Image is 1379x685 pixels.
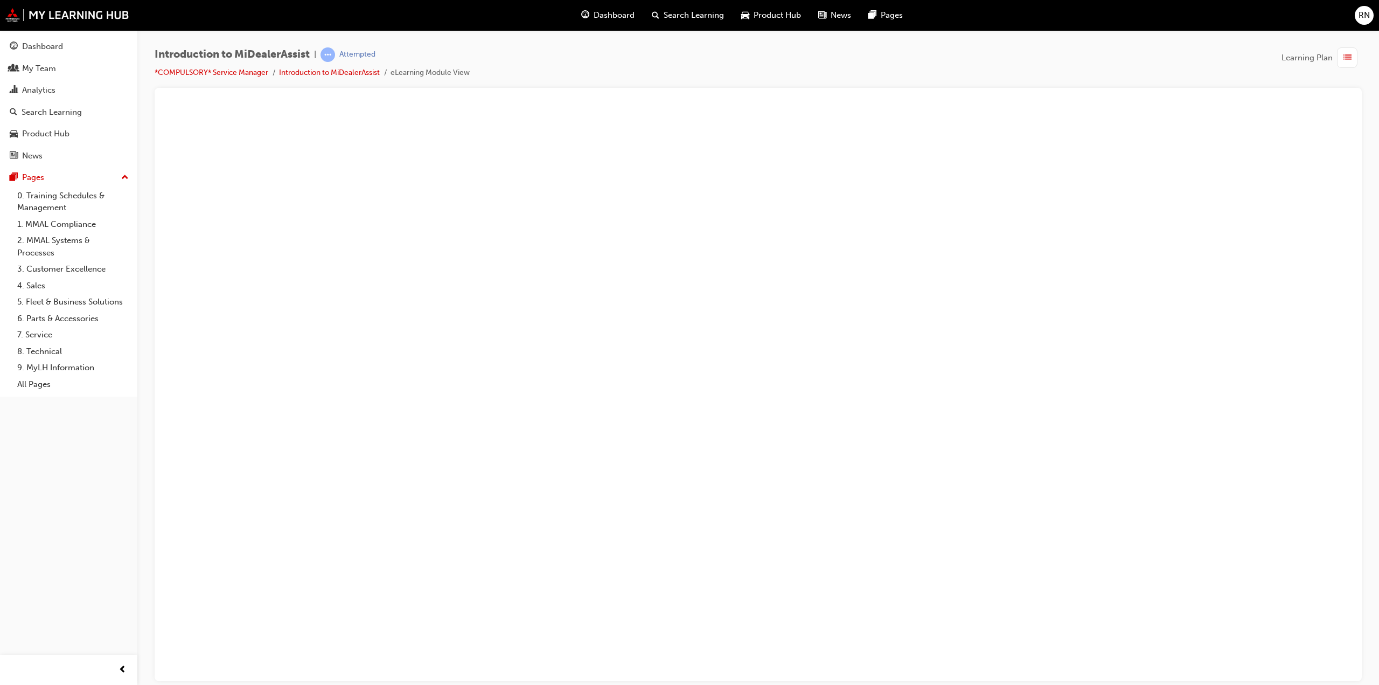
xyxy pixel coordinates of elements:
span: people-icon [10,64,18,74]
span: guage-icon [10,42,18,52]
button: Pages [4,168,133,188]
span: News [831,9,851,22]
a: 9. MyLH Information [13,359,133,376]
li: eLearning Module View [391,67,470,79]
a: News [4,146,133,166]
span: search-icon [10,108,17,117]
span: pages-icon [10,173,18,183]
span: | [314,49,316,61]
a: 8. Technical [13,343,133,360]
span: chart-icon [10,86,18,95]
a: 6. Parts & Accessories [13,310,133,327]
div: Search Learning [22,106,82,119]
a: pages-iconPages [860,4,911,26]
div: News [22,150,43,162]
span: RN [1359,9,1370,22]
div: Product Hub [22,128,69,140]
div: Analytics [22,84,55,96]
a: Dashboard [4,37,133,57]
span: Pages [881,9,903,22]
a: 5. Fleet & Business Solutions [13,294,133,310]
a: guage-iconDashboard [573,4,643,26]
div: My Team [22,63,56,75]
span: guage-icon [581,9,589,22]
button: Learning Plan [1282,47,1362,68]
a: 3. Customer Excellence [13,261,133,278]
span: Search Learning [664,9,724,22]
span: car-icon [741,9,749,22]
span: learningRecordVerb_ATTEMPT-icon [321,47,335,62]
a: 1. MMAL Compliance [13,216,133,233]
a: search-iconSearch Learning [643,4,733,26]
a: My Team [4,59,133,79]
div: Pages [22,171,44,184]
a: 0. Training Schedules & Management [13,188,133,216]
a: Product Hub [4,124,133,144]
a: car-iconProduct Hub [733,4,810,26]
span: Introduction to MiDealerAssist [155,49,310,61]
span: list-icon [1343,51,1352,65]
button: DashboardMy TeamAnalyticsSearch LearningProduct HubNews [4,34,133,168]
span: up-icon [121,171,129,185]
span: pages-icon [868,9,876,22]
span: Product Hub [754,9,801,22]
a: *COMPULSORY* Service Manager [155,68,268,77]
a: Search Learning [4,102,133,122]
a: news-iconNews [810,4,860,26]
a: Introduction to MiDealerAssist [279,68,380,77]
span: news-icon [10,151,18,161]
a: 2. MMAL Systems & Processes [13,232,133,261]
a: 4. Sales [13,278,133,294]
button: RN [1355,6,1374,25]
a: 7. Service [13,327,133,343]
span: prev-icon [119,663,127,677]
a: All Pages [13,376,133,393]
span: search-icon [652,9,659,22]
a: Analytics [4,80,133,100]
img: mmal [5,8,129,22]
span: news-icon [818,9,826,22]
span: car-icon [10,129,18,139]
span: Dashboard [594,9,635,22]
div: Dashboard [22,40,63,53]
span: Learning Plan [1282,52,1333,64]
div: Attempted [339,50,375,60]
